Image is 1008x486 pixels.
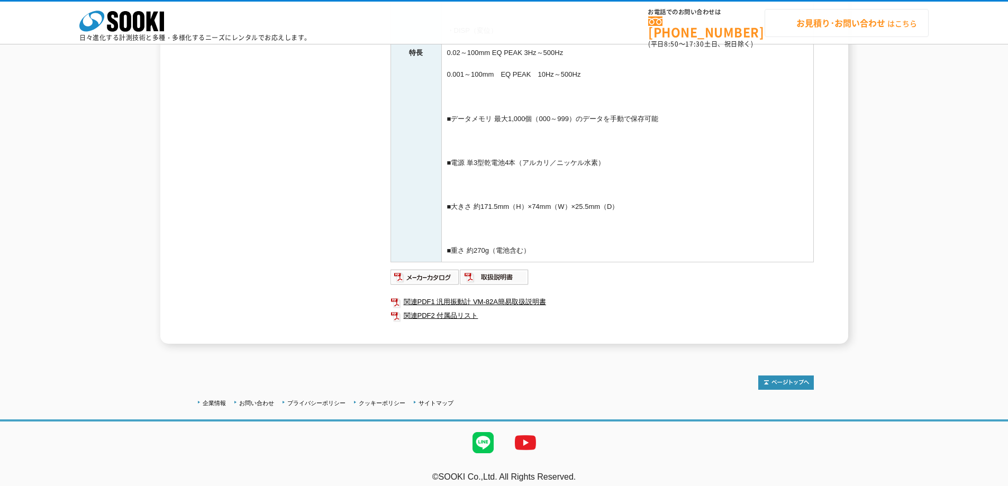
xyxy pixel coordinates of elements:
img: YouTube [504,421,547,464]
a: 企業情報 [203,400,226,406]
a: お問い合わせ [239,400,274,406]
span: (平日 ～ 土日、祝日除く) [648,39,753,49]
a: 関連PDF2 付属品リスト [391,309,814,323]
a: 取扱説明書 [460,276,529,283]
img: メーカーカタログ [391,269,460,286]
p: 日々進化する計測技術と多種・多様化するニーズにレンタルでお応えします。 [79,34,311,41]
strong: お見積り･お問い合わせ [796,16,885,29]
img: トップページへ [758,375,814,390]
span: はこちら [775,15,917,31]
a: メーカーカタログ [391,276,460,283]
img: LINE [462,421,504,464]
span: 8:50 [664,39,679,49]
a: サイトマップ [419,400,453,406]
a: お見積り･お問い合わせはこちら [765,9,929,37]
a: [PHONE_NUMBER] [648,16,765,38]
span: お電話でのお問い合わせは [648,9,765,15]
a: プライバシーポリシー [287,400,346,406]
img: 取扱説明書 [460,269,529,286]
a: 関連PDF1 汎用振動計 VM-82A簡易取扱説明書 [391,295,814,309]
a: クッキーポリシー [359,400,405,406]
span: 17:30 [685,39,704,49]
